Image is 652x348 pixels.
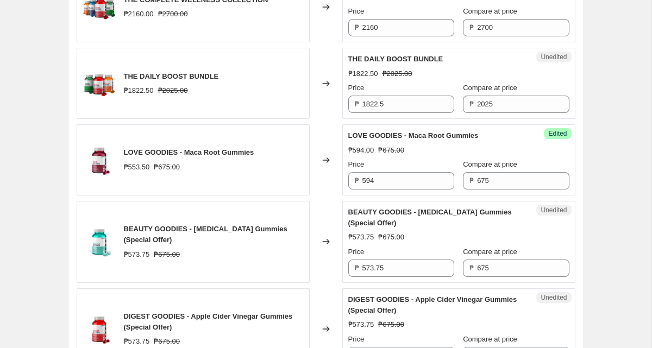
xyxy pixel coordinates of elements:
[83,144,115,176] img: PDP_Hero_MAC_1_1200x1200_GN_80x.png
[355,100,359,108] span: ₱
[378,145,404,156] strike: ₱675.00
[124,162,150,173] div: ₱553.50
[348,208,512,227] span: BEAUTY GOODIES - [MEDICAL_DATA] Gummies (Special Offer)
[348,232,374,243] div: ₱573.75
[348,7,365,15] span: Price
[355,264,359,272] span: ₱
[124,249,150,260] div: ₱573.75
[158,9,188,20] strike: ₱2700.00
[124,336,150,347] div: ₱573.75
[154,336,180,347] strike: ₱675.00
[469,100,474,108] span: ₱
[348,248,365,256] span: Price
[83,225,115,258] img: PDP_MKT_ASH_1_1200x1200__3_80x.png
[348,131,479,140] span: LOVE GOODIES - Maca Root Gummies
[124,9,154,20] div: ₱2160.00
[469,23,474,31] span: ₱
[348,295,517,314] span: DIGEST GOODIES - Apple Cider Vinegar Gummies (Special Offer)
[124,85,154,96] div: ₱1822.50
[348,145,374,156] div: ₱594.00
[463,7,517,15] span: Compare at price
[158,85,188,96] strike: ₱2025.00
[541,53,567,61] span: Unedited
[355,23,359,31] span: ₱
[348,335,365,343] span: Price
[463,248,517,256] span: Compare at price
[154,162,180,173] strike: ₱675.00
[469,176,474,185] span: ₱
[348,319,374,330] div: ₱573.75
[541,206,567,214] span: Unedited
[463,84,517,92] span: Compare at price
[463,160,517,168] span: Compare at price
[541,293,567,302] span: Unedited
[378,232,404,243] strike: ₱675.00
[469,264,474,272] span: ₱
[378,319,404,330] strike: ₱675.00
[348,55,443,63] span: THE DAILY BOOST BUNDLE
[124,312,293,331] span: DIGEST GOODIES - Apple Cider Vinegar Gummies (Special Offer)
[83,313,115,345] img: PDP_MKT_ACV_1_1200x1200_V7_GN_80x.png
[124,225,287,244] span: BEAUTY GOODIES - [MEDICAL_DATA] Gummies (Special Offer)
[154,249,180,260] strike: ₱675.00
[124,72,219,80] span: THE DAILY BOOST BUNDLE
[348,160,365,168] span: Price
[463,335,517,343] span: Compare at price
[355,176,359,185] span: ₱
[124,148,254,156] span: LOVE GOODIES - Maca Root Gummies
[348,84,365,92] span: Price
[83,67,115,100] img: The_Daily_Boost_1200x1200_V1_GN_80x.jpg
[348,68,378,79] div: ₱1822.50
[383,68,412,79] strike: ₱2025.00
[548,129,567,138] span: Edited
